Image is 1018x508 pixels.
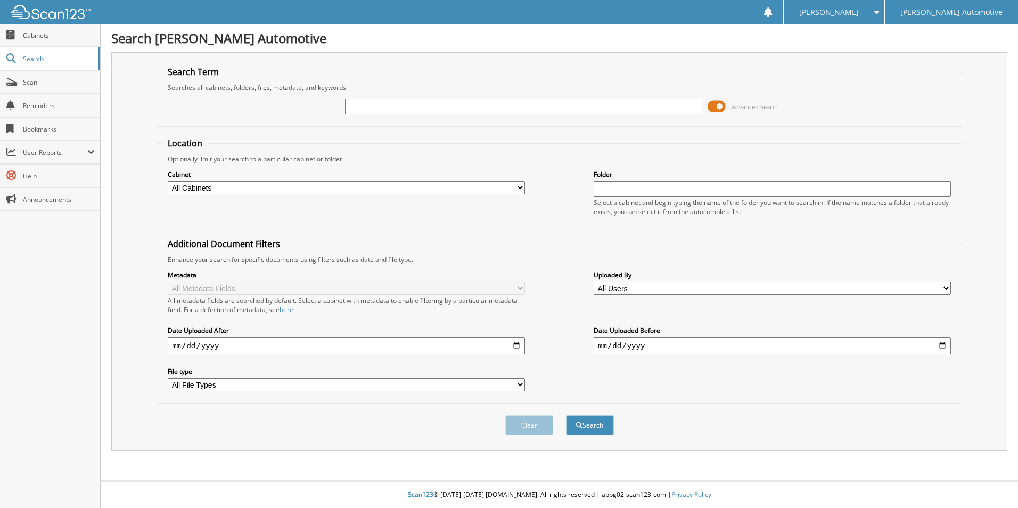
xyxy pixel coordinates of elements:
[162,66,224,78] legend: Search Term
[168,367,525,376] label: File type
[594,326,951,335] label: Date Uploaded Before
[594,170,951,179] label: Folder
[168,271,525,280] label: Metadata
[168,326,525,335] label: Date Uploaded After
[23,125,95,134] span: Bookmarks
[408,490,433,499] span: Scan123
[23,101,95,110] span: Reminders
[594,198,951,216] div: Select a cabinet and begin typing the name of the folder you want to search in. If the name match...
[23,31,95,40] span: Cabinets
[505,415,553,435] button: Clear
[168,296,525,314] div: All metadata fields are searched by default. Select a cabinet with metadata to enable filtering b...
[11,5,91,19] img: scan123-logo-white.svg
[162,238,285,250] legend: Additional Document Filters
[566,415,614,435] button: Search
[280,305,293,314] a: here
[162,255,956,264] div: Enhance your search for specific documents using filters such as date and file type.
[168,170,525,179] label: Cabinet
[168,337,525,354] input: start
[732,103,779,111] span: Advanced Search
[162,83,956,92] div: Searches all cabinets, folders, files, metadata, and keywords
[162,137,208,149] legend: Location
[23,148,87,157] span: User Reports
[101,482,1018,508] div: © [DATE]-[DATE] [DOMAIN_NAME]. All rights reserved | appg02-scan123-com |
[900,9,1003,15] span: [PERSON_NAME] Automotive
[23,78,95,87] span: Scan
[23,195,95,204] span: Announcements
[23,54,93,63] span: Search
[162,154,956,163] div: Optionally limit your search to a particular cabinet or folder
[594,271,951,280] label: Uploaded By
[594,337,951,354] input: end
[671,490,711,499] a: Privacy Policy
[111,29,1007,47] h1: Search [PERSON_NAME] Automotive
[23,171,95,181] span: Help
[799,9,859,15] span: [PERSON_NAME]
